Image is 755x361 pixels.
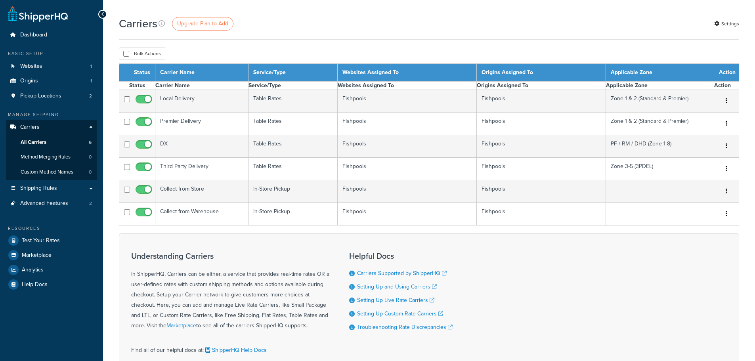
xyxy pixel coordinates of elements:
span: Dashboard [20,32,47,38]
a: All Carriers 6 [6,135,97,150]
span: Test Your Rates [22,237,60,244]
td: Zone 3-5 (3PDEL) [606,158,714,180]
td: Local Delivery [155,90,248,113]
a: Custom Method Names 0 [6,165,97,180]
td: Collect from Store [155,180,248,203]
li: Websites [6,59,97,74]
span: All Carriers [21,139,46,146]
a: Carriers Supported by ShipperHQ [357,269,447,277]
span: Upgrade Plan to Add [177,19,228,28]
a: Carriers [6,120,97,135]
span: Advanced Features [20,200,68,207]
span: Method Merging Rules [21,154,71,160]
td: Fishpools [477,135,606,158]
li: Custom Method Names [6,165,97,180]
span: 2 [89,93,92,99]
span: 1 [90,78,92,84]
th: Origins Assigned To [477,64,606,82]
span: 1 [90,63,92,70]
td: Table Rates [248,90,338,113]
li: Pickup Locations [6,89,97,103]
td: Fishpools [477,90,606,113]
a: Marketplace [6,248,97,262]
a: ShipperHQ Help Docs [204,346,267,354]
span: Websites [20,63,42,70]
td: Fishpools [477,113,606,135]
li: All Carriers [6,135,97,150]
td: In-Store Pickup [248,180,338,203]
li: Carriers [6,120,97,180]
span: Help Docs [22,281,48,288]
th: Service/Type [248,64,338,82]
th: Action [714,82,739,90]
span: Analytics [22,267,44,273]
a: Origins 1 [6,74,97,88]
span: 2 [89,200,92,207]
a: Help Docs [6,277,97,292]
th: Websites Assigned To [338,82,477,90]
span: 6 [89,139,92,146]
a: Pickup Locations 2 [6,89,97,103]
a: Websites 1 [6,59,97,74]
div: Basic Setup [6,50,97,57]
h3: Understanding Carriers [131,252,329,260]
th: Origins Assigned To [477,82,606,90]
span: Carriers [20,124,40,131]
a: Setting Up Live Rate Carriers [357,296,434,304]
td: Fishpools [477,180,606,203]
th: Carrier Name [155,64,248,82]
span: Origins [20,78,38,84]
td: Table Rates [248,135,338,158]
td: Fishpools [338,203,477,225]
span: 0 [89,154,92,160]
td: Fishpools [338,180,477,203]
li: Advanced Features [6,196,97,211]
div: Resources [6,225,97,232]
span: Shipping Rules [20,185,57,192]
td: Third Party Delivery [155,158,248,180]
a: Setting Up and Using Carriers [357,283,437,291]
td: Table Rates [248,158,338,180]
td: Zone 1 & 2 (Standard & Premier) [606,90,714,113]
td: In-Store Pickup [248,203,338,225]
a: Troubleshooting Rate Discrepancies [357,323,453,331]
h3: Helpful Docs [349,252,453,260]
th: Applicable Zone [606,82,714,90]
td: Zone 1 & 2 (Standard & Premier) [606,113,714,135]
th: Status [129,64,155,82]
span: Custom Method Names [21,169,73,176]
td: Collect from Warehouse [155,203,248,225]
div: In ShipperHQ, Carriers can be either, a service that provides real-time rates OR a user-defined r... [131,252,329,331]
th: Status [129,82,155,90]
div: Find all of our helpful docs at: [131,339,329,355]
td: Fishpools [338,113,477,135]
div: Manage Shipping [6,111,97,118]
th: Applicable Zone [606,64,714,82]
a: Setting Up Custom Rate Carriers [357,309,443,318]
a: Method Merging Rules 0 [6,150,97,164]
td: Fishpools [477,158,606,180]
a: Marketplace [166,321,196,330]
h1: Carriers [119,16,157,31]
span: Marketplace [22,252,52,259]
li: Analytics [6,263,97,277]
td: DX [155,135,248,158]
a: Dashboard [6,28,97,42]
td: Premier Delivery [155,113,248,135]
a: Upgrade Plan to Add [172,17,233,31]
span: 0 [89,169,92,176]
th: Carrier Name [155,82,248,90]
a: Settings [714,18,739,29]
button: Bulk Actions [119,48,165,59]
th: Websites Assigned To [338,64,477,82]
td: Table Rates [248,113,338,135]
th: Action [714,64,739,82]
a: Test Your Rates [6,233,97,248]
th: Service/Type [248,82,338,90]
a: Shipping Rules [6,181,97,196]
